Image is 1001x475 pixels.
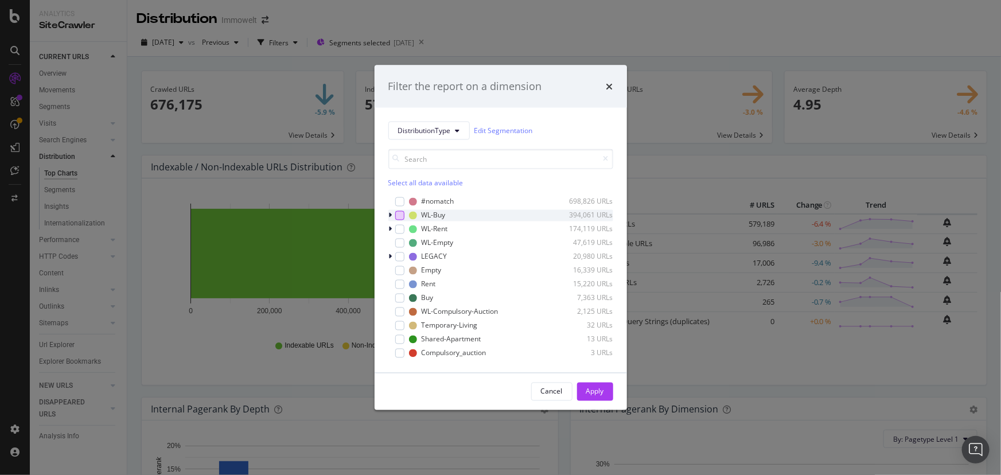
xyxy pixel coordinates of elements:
[422,266,442,275] div: Empty
[398,126,451,135] span: DistributionType
[422,334,481,344] div: Shared-Apartment
[557,279,613,289] div: 15,220 URLs
[422,321,478,330] div: Temporary-Living
[577,382,613,400] button: Apply
[422,252,447,262] div: LEGACY
[422,348,486,358] div: Compulsory_auction
[474,124,533,137] a: Edit Segmentation
[388,178,613,188] div: Select all data available
[531,382,572,400] button: Cancel
[422,224,448,234] div: WL-Rent
[422,197,454,207] div: #nomatch
[606,79,613,94] div: times
[557,321,613,330] div: 32 URLs
[557,266,613,275] div: 16,339 URLs
[541,387,563,396] div: Cancel
[422,307,498,317] div: WL-Compulsory-Auction
[422,293,434,303] div: Buy
[557,197,613,207] div: 698,826 URLs
[962,436,990,464] div: Open Intercom Messenger
[557,211,613,220] div: 394,061 URLs
[388,79,542,94] div: Filter the report on a dimension
[388,121,470,139] button: DistributionType
[557,348,613,358] div: 3 URLs
[557,252,613,262] div: 20,980 URLs
[375,65,627,410] div: modal
[557,293,613,303] div: 7,363 URLs
[557,334,613,344] div: 13 URLs
[422,238,454,248] div: WL-Empty
[422,211,446,220] div: WL-Buy
[557,307,613,317] div: 2,125 URLs
[557,224,613,234] div: 174,119 URLs
[422,279,436,289] div: Rent
[586,387,604,396] div: Apply
[388,149,613,169] input: Search
[557,238,613,248] div: 47,619 URLs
